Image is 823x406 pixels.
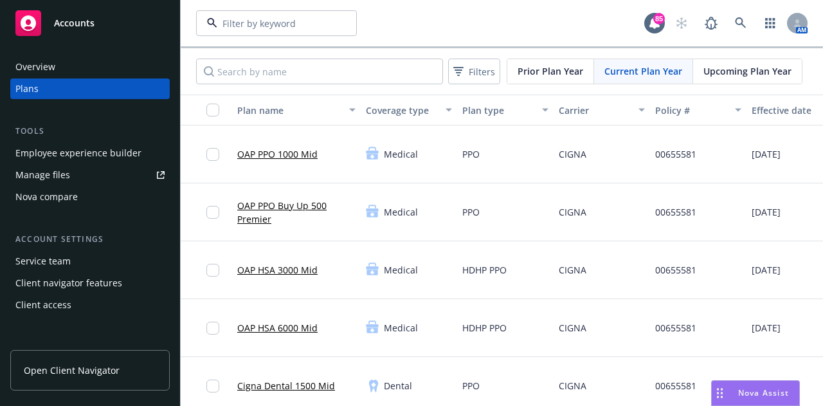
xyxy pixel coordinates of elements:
[237,263,318,277] a: OAP HSA 3000 Mid
[206,206,219,219] input: Toggle Row Selected
[237,321,318,335] a: OAP HSA 6000 Mid
[752,379,781,392] span: [DATE]
[711,380,800,406] button: Nova Assist
[15,78,39,99] div: Plans
[698,10,724,36] a: Report a Bug
[384,147,418,161] span: Medical
[559,263,586,277] span: CIGNA
[15,143,141,163] div: Employee experience builder
[655,147,696,161] span: 00655581
[655,205,696,219] span: 00655581
[559,104,631,117] div: Carrier
[15,273,122,293] div: Client navigator features
[384,263,418,277] span: Medical
[15,187,78,207] div: Nova compare
[559,379,586,392] span: CIGNA
[669,10,694,36] a: Start snowing
[10,187,170,207] a: Nova compare
[232,95,361,125] button: Plan name
[462,104,534,117] div: Plan type
[469,65,495,78] span: Filters
[206,148,219,161] input: Toggle Row Selected
[448,59,500,84] button: Filters
[462,379,480,392] span: PPO
[650,95,746,125] button: Policy #
[366,104,438,117] div: Coverage type
[462,147,480,161] span: PPO
[10,57,170,77] a: Overview
[604,64,682,78] span: Current Plan Year
[237,199,356,226] a: OAP PPO Buy Up 500 Premier
[384,321,418,335] span: Medical
[728,10,754,36] a: Search
[559,321,586,335] span: CIGNA
[15,251,71,272] div: Service team
[703,64,791,78] span: Upcoming Plan Year
[10,78,170,99] a: Plans
[559,205,586,219] span: CIGNA
[462,321,507,335] span: HDHP PPO
[206,264,219,277] input: Toggle Row Selected
[752,263,781,277] span: [DATE]
[752,147,781,161] span: [DATE]
[752,205,781,219] span: [DATE]
[237,147,318,161] a: OAP PPO 1000 Mid
[655,104,727,117] div: Policy #
[518,64,583,78] span: Prior Plan Year
[10,165,170,185] a: Manage files
[384,205,418,219] span: Medical
[10,143,170,163] a: Employee experience builder
[10,125,170,138] div: Tools
[206,380,219,392] input: Toggle Row Selected
[15,165,70,185] div: Manage files
[206,104,219,116] input: Select all
[738,387,789,398] span: Nova Assist
[10,5,170,41] a: Accounts
[462,205,480,219] span: PPO
[10,251,170,272] a: Service team
[653,13,665,24] div: 85
[752,321,781,335] span: [DATE]
[655,321,696,335] span: 00655581
[361,95,457,125] button: Coverage type
[757,10,783,36] a: Switch app
[54,18,95,28] span: Accounts
[237,104,341,117] div: Plan name
[457,95,554,125] button: Plan type
[559,147,586,161] span: CIGNA
[24,364,120,377] span: Open Client Navigator
[655,263,696,277] span: 00655581
[384,379,412,392] span: Dental
[10,273,170,293] a: Client navigator features
[237,379,335,392] a: Cigna Dental 1500 Mid
[10,233,170,246] div: Account settings
[712,381,728,405] div: Drag to move
[451,62,498,81] span: Filters
[206,322,219,335] input: Toggle Row Selected
[10,295,170,315] a: Client access
[554,95,650,125] button: Carrier
[217,17,330,30] input: Filter by keyword
[15,57,55,77] div: Overview
[655,379,696,392] span: 00655581
[15,295,71,315] div: Client access
[462,263,507,277] span: HDHP PPO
